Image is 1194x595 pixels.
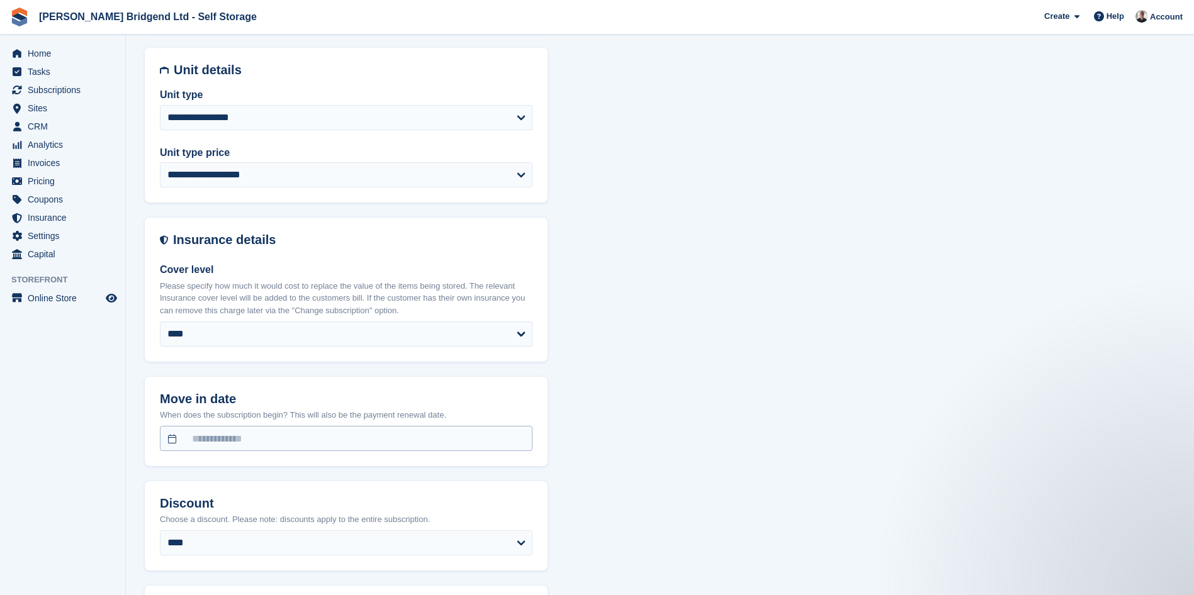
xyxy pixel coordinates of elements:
[28,172,103,190] span: Pricing
[1135,10,1148,23] img: Rhys Jones
[28,289,103,307] span: Online Store
[174,63,532,77] h2: Unit details
[28,154,103,172] span: Invoices
[28,118,103,135] span: CRM
[160,496,532,511] h2: Discount
[34,6,262,27] a: [PERSON_NAME] Bridgend Ltd - Self Storage
[160,280,532,317] p: Please specify how much it would cost to replace the value of the items being stored. The relevan...
[6,136,119,153] a: menu
[160,145,532,160] label: Unit type price
[1044,10,1069,23] span: Create
[104,291,119,306] a: Preview store
[11,274,125,286] span: Storefront
[6,118,119,135] a: menu
[160,262,532,277] label: Cover level
[10,8,29,26] img: stora-icon-8386f47178a22dfd0bd8f6a31ec36ba5ce8667c1dd55bd0f319d3a0aa187defe.svg
[6,227,119,245] a: menu
[6,99,119,117] a: menu
[160,87,532,103] label: Unit type
[173,233,532,247] h2: Insurance details
[160,233,168,247] img: insurance-details-icon-731ffda60807649b61249b889ba3c5e2b5c27d34e2e1fb37a309f0fde93ff34a.svg
[28,99,103,117] span: Sites
[6,172,119,190] a: menu
[1107,10,1124,23] span: Help
[160,513,532,526] p: Choose a discount. Please note: discounts apply to the entire subscription.
[6,289,119,307] a: menu
[160,392,532,406] h2: Move in date
[160,63,169,77] img: unit-details-icon-595b0c5c156355b767ba7b61e002efae458ec76ed5ec05730b8e856ff9ea34a9.svg
[6,191,119,208] a: menu
[6,81,119,99] a: menu
[6,154,119,172] a: menu
[28,81,103,99] span: Subscriptions
[6,209,119,226] a: menu
[160,409,532,421] p: When does the subscription begin? This will also be the payment renewal date.
[1150,11,1183,23] span: Account
[28,45,103,62] span: Home
[6,245,119,263] a: menu
[28,136,103,153] span: Analytics
[28,245,103,263] span: Capital
[28,209,103,226] span: Insurance
[28,191,103,208] span: Coupons
[6,45,119,62] a: menu
[6,63,119,81] a: menu
[28,227,103,245] span: Settings
[28,63,103,81] span: Tasks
